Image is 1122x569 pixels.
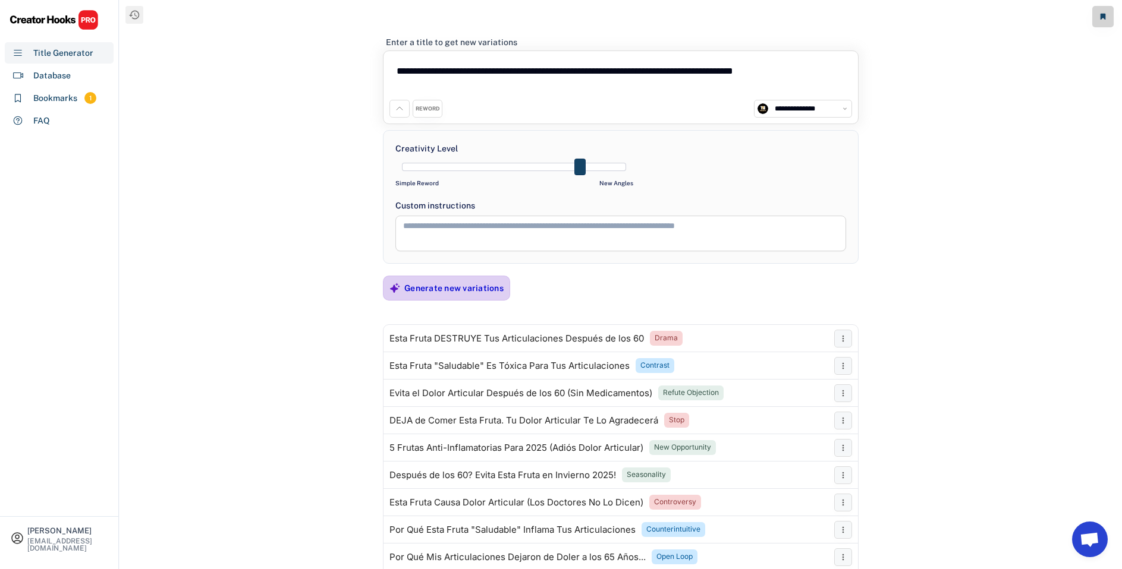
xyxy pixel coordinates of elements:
div: Simple Reword [395,179,439,188]
div: Después de los 60? Evita Esta Fruta en Invierno 2025! [389,470,616,480]
div: [EMAIL_ADDRESS][DOMAIN_NAME] [27,538,108,552]
a: Chat abierto [1072,521,1108,557]
div: FAQ [33,115,50,127]
div: Enter a title to get new variations [386,37,517,48]
div: Database [33,69,71,82]
div: 1 [84,93,96,103]
div: Creativity Level [395,143,458,155]
img: CHPRO%20Logo.svg [10,10,99,30]
img: channels4_profile.jpg [758,103,768,114]
div: [PERSON_NAME] [27,527,108,535]
div: New Angles [599,179,633,188]
div: Seasonality [627,470,666,480]
div: Drama [655,333,678,343]
div: Stop [669,415,684,425]
div: Bookmarks [33,92,77,105]
div: REWORD [416,105,439,113]
div: Esta Fruta Causa Dolor Articular (Los Doctores No Lo Dicen) [389,498,643,507]
div: Por Qué Mis Articulaciones Dejaron de Doler a los 65 Años... [389,552,646,562]
div: 5 Frutas Anti-Inflamatorias Para 2025 (Adiós Dolor Articular) [389,443,643,453]
div: Generate new variations [404,283,504,293]
div: Custom instructions [395,200,846,212]
div: New Opportunity [654,442,711,453]
div: Controversy [654,497,696,507]
div: Contrast [640,361,670,371]
div: Por Qué Esta Fruta "Saludable" Inflama Tus Articulaciones [389,525,636,535]
div: Title Generator [33,47,93,59]
div: Esta Fruta DESTRUYE Tus Articulaciones Después de los 60 [389,334,644,343]
div: Esta Fruta "Saludable" Es Tóxica Para Tus Articulaciones [389,361,630,371]
div: Refute Objection [663,388,719,398]
div: Evita el Dolor Articular Después de los 60 (Sin Medicamentos) [389,388,652,398]
div: DEJA de Comer Esta Fruta. Tu Dolor Articular Te Lo Agradecerá [389,416,658,425]
div: Counterintuitive [646,524,700,535]
div: Open Loop [656,552,693,562]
